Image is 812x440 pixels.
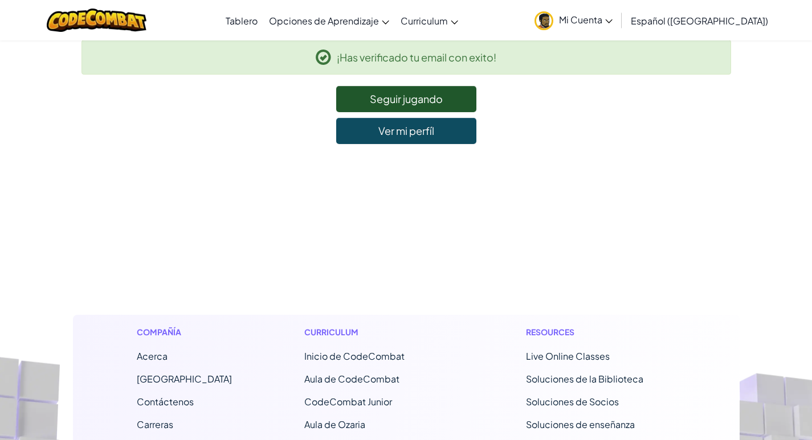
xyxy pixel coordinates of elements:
[625,5,774,36] a: Español ([GEOGRAPHIC_DATA])
[304,396,392,408] a: CodeCombat Junior
[526,350,610,362] a: Live Online Classes
[336,118,476,144] a: Ver mi perfíl
[526,396,619,408] a: Soluciones de Socios
[137,326,232,338] h1: Compañía
[526,418,635,430] a: Soluciones de enseñanza
[137,418,173,430] a: Carreras
[269,15,379,27] span: Opciones de Aprendizaje
[526,326,676,338] h1: Resources
[304,373,399,385] a: Aula de CodeCombat
[304,350,405,362] span: Inicio de CodeCombat
[137,396,194,408] span: Contáctenos
[559,14,613,26] span: Mi Cuenta
[534,11,553,30] img: avatar
[304,326,454,338] h1: Curriculum
[220,5,263,36] a: Tablero
[395,5,464,36] a: Curriculum
[336,86,476,112] a: Seguir jugando
[304,418,365,430] a: Aula de Ozaria
[47,9,146,32] img: CodeCombat logo
[337,49,496,65] span: ¡Has verificado tu email con exito!
[526,373,643,385] a: Soluciones de la Biblioteca
[401,15,448,27] span: Curriculum
[529,2,618,38] a: Mi Cuenta
[263,5,395,36] a: Opciones de Aprendizaje
[137,350,168,362] a: Acerca
[631,15,768,27] span: Español ([GEOGRAPHIC_DATA])
[137,373,232,385] a: [GEOGRAPHIC_DATA]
